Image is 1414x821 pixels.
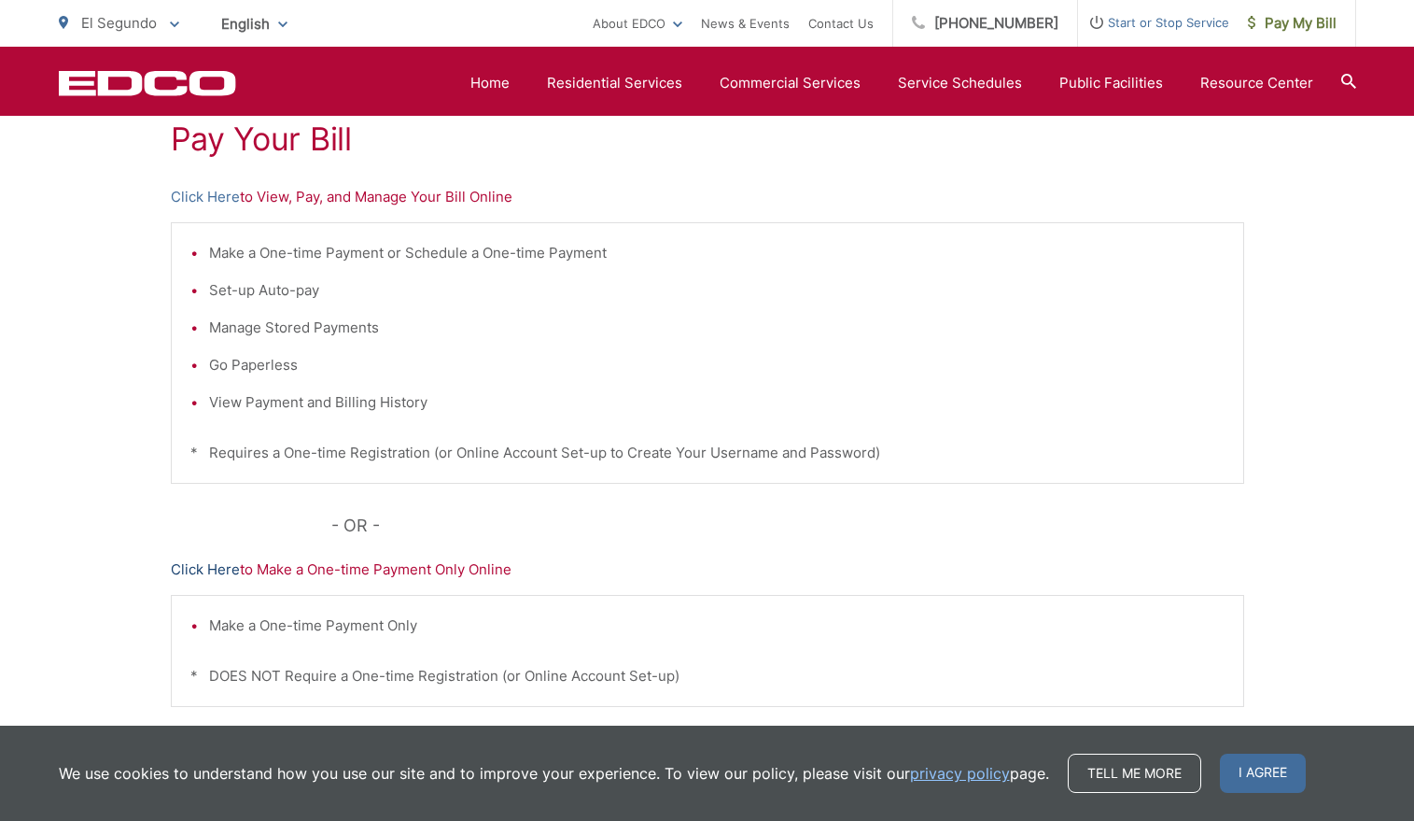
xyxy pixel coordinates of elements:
[171,559,240,581] a: Click Here
[81,14,157,32] span: El Segundo
[190,665,1225,687] p: * DOES NOT Require a One-time Registration (or Online Account Set-up)
[59,762,1049,785] p: We use cookies to understand how you use our site and to improve your experience. To view our pol...
[470,72,510,94] a: Home
[171,186,240,208] a: Click Here
[331,512,1244,540] p: - OR -
[171,120,1244,158] h1: Pay Your Bill
[1248,12,1337,35] span: Pay My Bill
[207,7,301,40] span: English
[209,242,1225,264] li: Make a One-time Payment or Schedule a One-time Payment
[808,12,874,35] a: Contact Us
[209,391,1225,414] li: View Payment and Billing History
[209,317,1225,339] li: Manage Stored Payments
[898,72,1022,94] a: Service Schedules
[209,279,1225,302] li: Set-up Auto-pay
[59,70,236,96] a: EDCD logo. Return to the homepage.
[1220,754,1306,793] span: I agree
[1068,754,1201,793] a: Tell me more
[190,442,1225,464] p: * Requires a One-time Registration (or Online Account Set-up to Create Your Username and Password)
[209,354,1225,376] li: Go Paperless
[547,72,682,94] a: Residential Services
[910,762,1010,785] a: privacy policy
[171,186,1244,208] p: to View, Pay, and Manage Your Bill Online
[720,72,861,94] a: Commercial Services
[209,615,1225,637] li: Make a One-time Payment Only
[701,12,790,35] a: News & Events
[593,12,682,35] a: About EDCO
[171,559,1244,581] p: to Make a One-time Payment Only Online
[1200,72,1313,94] a: Resource Center
[1059,72,1163,94] a: Public Facilities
